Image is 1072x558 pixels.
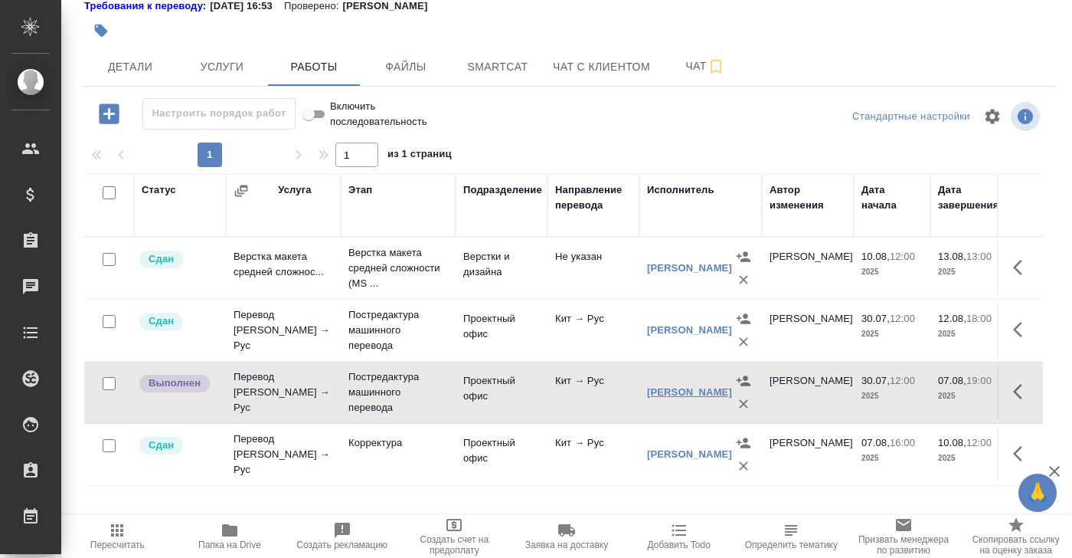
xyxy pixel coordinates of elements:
[1025,477,1051,509] span: 🙏
[974,98,1011,135] span: Настроить таблицу
[732,455,755,478] button: Удалить
[861,182,923,213] div: Дата начала
[138,311,218,332] div: Менеджер проверил работу исполнителя, передает ее на следующий этап
[93,57,167,77] span: Детали
[966,437,992,448] p: 12:00
[890,375,915,386] p: 12:00
[647,262,732,274] a: [PERSON_NAME]
[226,362,341,423] td: Перевод [PERSON_NAME] → Рус
[348,307,448,353] p: Постредактура машинного перевода
[938,313,966,324] p: 12.08,
[185,57,259,77] span: Услуги
[861,327,923,342] p: 2025
[348,245,448,291] p: Верстка макета средней сложности (MS ...
[369,57,443,77] span: Файлы
[456,428,547,481] td: Проектный офис
[861,375,890,386] p: 30.07,
[456,241,547,295] td: Верстки и дизайна
[732,307,755,330] button: Назначить
[84,14,118,48] button: Добавить тэг
[938,182,999,213] div: Дата завершения
[745,540,838,550] span: Определить тематику
[88,98,130,130] button: Добавить работу
[959,515,1072,558] button: Скопировать ссылку на оценку заказа
[461,57,534,77] span: Smartcat
[348,182,372,198] div: Этап
[890,251,915,262] p: 12:00
[861,251,890,262] p: 10.08,
[938,327,999,342] p: 2025
[938,437,966,448] p: 10.08,
[647,182,714,198] div: Исполнитель
[732,268,755,291] button: Удалить
[861,389,923,404] p: 2025
[547,304,639,357] td: Кит → Рус
[938,389,999,404] p: 2025
[732,369,755,392] button: Назначить
[174,515,286,558] button: Папка на Drive
[1004,373,1041,410] button: Здесь прячутся важные кнопки
[938,264,999,280] p: 2025
[463,182,542,198] div: Подразделение
[330,99,427,130] span: Включить последовательность
[1004,311,1041,348] button: Здесь прячутся важные кнопки
[226,241,341,295] td: Верстка макета средней сложнос...
[762,428,854,481] td: [PERSON_NAME]
[623,515,735,558] button: Добавить Todo
[226,300,341,361] td: Перевод [PERSON_NAME] → Рус
[149,438,174,453] p: Сдан
[553,57,650,77] span: Чат с клиентом
[547,428,639,481] td: Кит → Рус
[387,145,452,167] span: из 1 страниц
[938,375,966,386] p: 07.08,
[226,424,341,485] td: Перевод [PERSON_NAME] → Рус
[762,241,854,295] td: [PERSON_NAME]
[348,435,448,451] p: Корректура
[149,313,174,329] p: Сдан
[277,57,351,77] span: Работы
[857,534,951,556] span: Призвать менеджера по развитию
[861,437,890,448] p: 07.08,
[348,369,448,415] p: Постредактура машинного перевода
[969,534,1063,556] span: Скопировать ссылку на оценку заказа
[762,304,854,357] td: [PERSON_NAME]
[407,534,502,556] span: Создать счет на предоплату
[890,313,915,324] p: 12:00
[1018,474,1057,512] button: 🙏
[61,515,174,558] button: Пересчитать
[149,376,201,391] p: Выполнен
[966,313,992,324] p: 18:00
[234,183,249,199] button: Сгруппировать
[1004,249,1041,286] button: Здесь прячутся важные кнопки
[90,540,145,550] span: Пересчитать
[848,105,974,129] div: split button
[938,251,966,262] p: 13.08,
[647,324,732,336] a: [PERSON_NAME]
[732,330,755,353] button: Удалить
[525,540,608,550] span: Заявка на доставку
[890,437,915,448] p: 16:00
[732,392,755,415] button: Удалить
[770,182,846,213] div: Автор изменения
[861,264,923,280] p: 2025
[555,182,632,213] div: Направление перевода
[1004,435,1041,472] button: Здесь прячутся важные кнопки
[456,304,547,357] td: Проектный офис
[966,251,992,262] p: 13:00
[668,57,742,76] span: Чат
[647,386,732,398] a: [PERSON_NAME]
[149,251,174,267] p: Сдан
[547,241,639,295] td: Не указан
[966,375,992,386] p: 19:00
[861,451,923,466] p: 2025
[138,373,218,394] div: Исполнитель завершил работу
[732,432,755,455] button: Назначить
[138,249,218,270] div: Менеджер проверил работу исполнителя, передает ее на следующий этап
[547,366,639,419] td: Кит → Рус
[456,366,547,419] td: Проектный офис
[198,540,261,550] span: Папка на Drive
[732,245,755,268] button: Назначить
[142,182,176,198] div: Статус
[286,515,398,558] button: Создать рекламацию
[762,366,854,419] td: [PERSON_NAME]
